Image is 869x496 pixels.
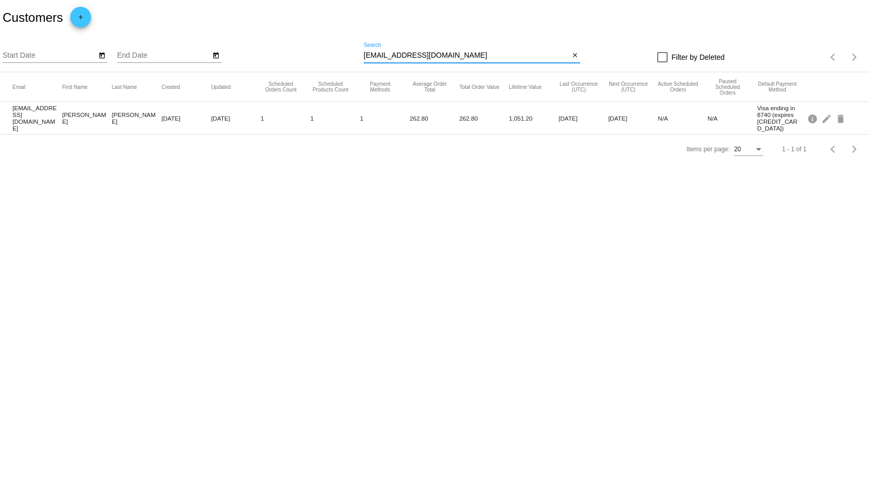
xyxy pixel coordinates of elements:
mat-cell: 262.80 [459,112,509,124]
mat-cell: [PERSON_NAME] [112,109,161,127]
mat-cell: [DATE] [161,112,211,124]
button: Change sorting for ActiveScheduledOrdersCount [658,81,698,93]
input: End Date [117,51,211,60]
mat-cell: [EMAIL_ADDRESS][DOMAIN_NAME] [12,102,62,134]
button: Change sorting for LastScheduledOrderOccurrenceUtc [558,81,598,93]
button: Change sorting for Email [12,84,25,90]
button: Change sorting for DefaultPaymentMethod [757,81,797,93]
button: Change sorting for CreatedUtc [161,84,180,90]
mat-icon: delete [835,110,848,126]
mat-icon: edit [821,110,834,126]
button: Change sorting for PaymentMethodsCount [360,81,400,93]
button: Change sorting for TotalProductsScheduledCount [310,81,350,93]
mat-cell: 1 [310,112,360,124]
button: Clear [569,50,580,61]
button: Change sorting for TotalScheduledOrderValue [459,84,500,90]
mat-cell: [DATE] [558,112,608,124]
mat-cell: 1 [360,112,410,124]
mat-icon: add [74,14,87,26]
button: Change sorting for UpdatedUtc [211,84,231,90]
h2: Customers [3,10,63,25]
mat-cell: N/A [658,112,707,124]
mat-cell: 262.80 [410,112,459,124]
mat-cell: [DATE] [608,112,658,124]
span: Filter by Deleted [672,51,725,63]
input: Search [364,51,569,60]
button: Change sorting for TotalScheduledOrdersCount [261,81,301,93]
button: Next page [844,139,865,160]
mat-select: Items per page: [734,146,763,153]
button: Open calendar [96,49,107,60]
div: Items per page: [686,146,730,153]
input: Start Date [3,51,96,60]
mat-cell: [PERSON_NAME] [62,109,111,127]
button: Change sorting for FirstName [62,84,87,90]
button: Change sorting for LastName [112,84,137,90]
div: 1 - 1 of 1 [782,146,807,153]
mat-icon: info [807,110,820,126]
mat-cell: 1,051.20 [509,112,558,124]
button: Change sorting for AverageScheduledOrderTotal [410,81,450,93]
mat-cell: Visa ending in 8740 (expires [CREDIT_CARD_DATA]) [757,102,807,134]
button: Change sorting for PausedScheduledOrdersCount [708,79,748,96]
mat-cell: N/A [708,112,757,124]
mat-cell: 1 [261,112,310,124]
button: Next page [844,47,865,68]
button: Previous page [823,139,844,160]
button: Change sorting for NextScheduledOrderOccurrenceUtc [608,81,648,93]
button: Open calendar [211,49,222,60]
button: Previous page [823,47,844,68]
button: Change sorting for ScheduledOrderLTV [509,84,542,90]
span: 20 [734,146,741,153]
mat-icon: close [571,51,579,60]
mat-cell: [DATE] [211,112,261,124]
